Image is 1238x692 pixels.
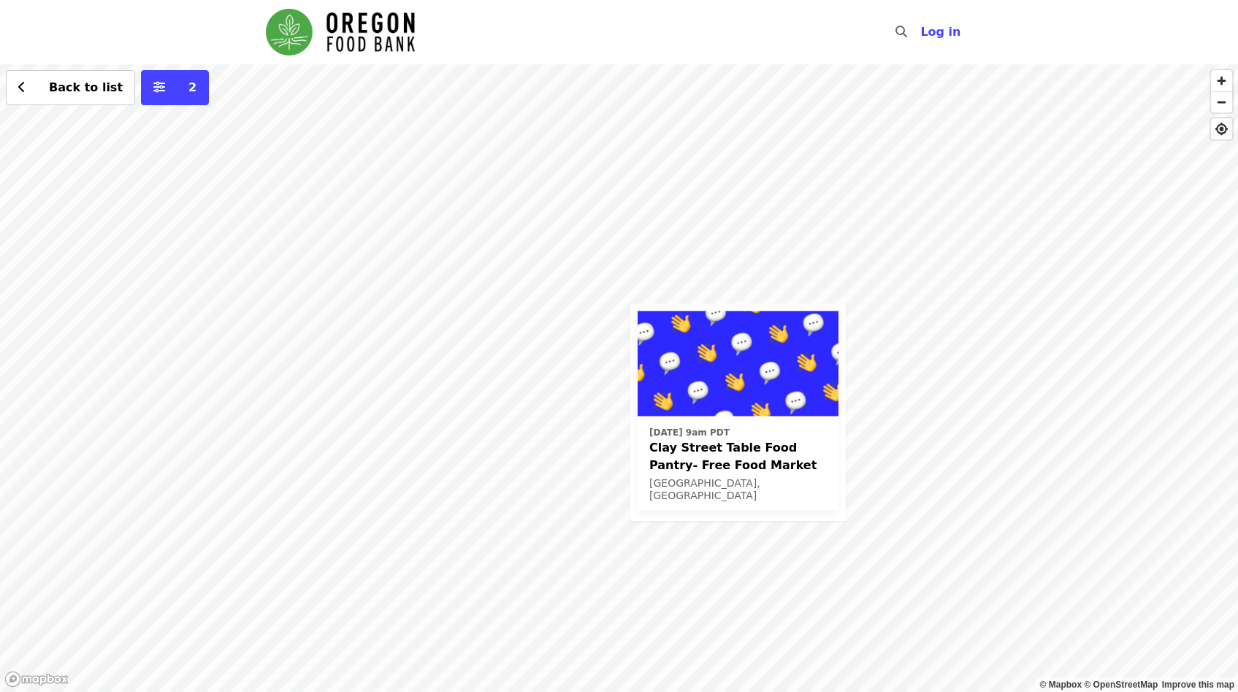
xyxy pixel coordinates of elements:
[153,80,165,94] i: sliders-h icon
[1211,70,1232,91] button: Zoom In
[895,25,907,39] i: search icon
[649,438,827,474] span: Clay Street Table Food Pantry- Free Food Market
[1211,118,1232,140] button: Find My Location
[1040,680,1082,690] a: Mapbox
[909,18,972,47] button: Log in
[1211,91,1232,113] button: Zoom Out
[188,80,196,94] span: 2
[649,476,827,501] div: [GEOGRAPHIC_DATA], [GEOGRAPHIC_DATA]
[920,25,960,39] span: Log in
[6,70,135,105] button: Back to list
[649,425,730,438] time: [DATE] 9am PDT
[4,671,69,688] a: Mapbox logo
[638,311,838,511] a: See details for "Clay Street Table Food Pantry- Free Food Market"
[1162,680,1234,690] a: Map feedback
[916,15,928,50] input: Search
[1084,680,1158,690] a: OpenStreetMap
[18,80,26,94] i: chevron-left icon
[49,80,123,94] span: Back to list
[266,9,415,56] img: Oregon Food Bank - Home
[638,311,838,417] img: Clay Street Table Food Pantry- Free Food Market organized by Oregon Food Bank
[141,70,209,105] button: More filters (2 selected)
